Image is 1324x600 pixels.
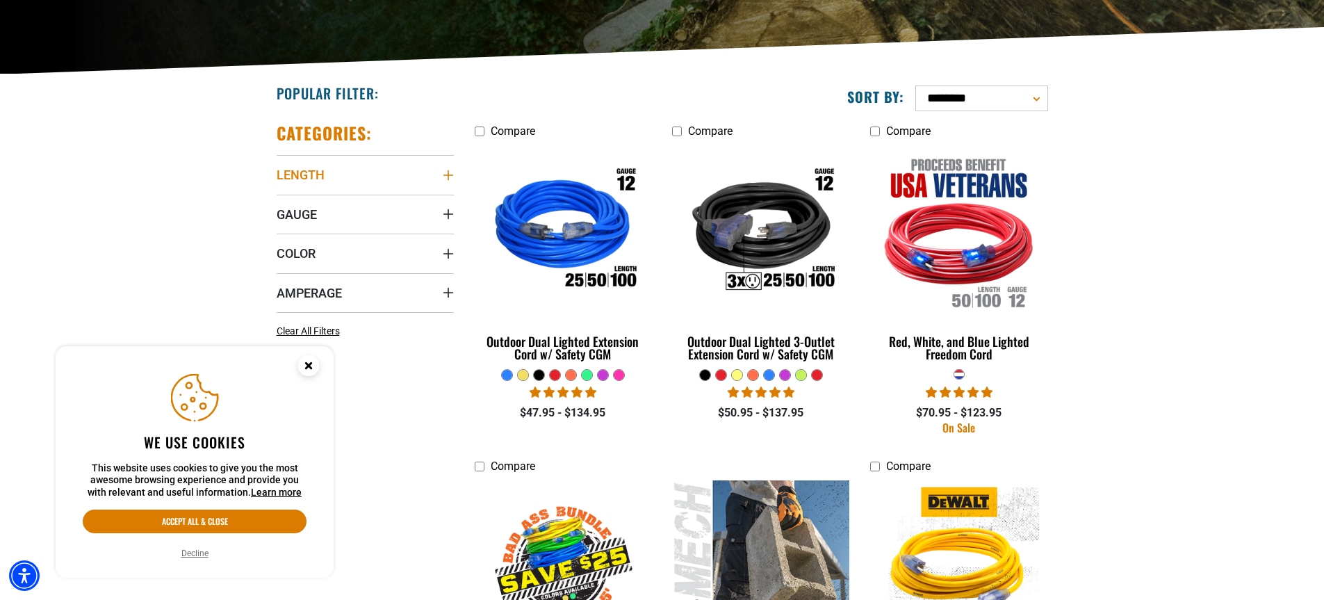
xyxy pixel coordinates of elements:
p: This website uses cookies to give you the most awesome browsing experience and provide you with r... [83,462,307,499]
label: Sort by: [847,88,904,106]
span: 5.00 stars [926,386,992,399]
div: Red, White, and Blue Lighted Freedom Cord [870,335,1047,360]
img: Outdoor Dual Lighted Extension Cord w/ Safety CGM [475,152,651,311]
span: Amperage [277,285,342,301]
button: Decline [177,546,213,560]
div: $50.95 - $137.95 [672,405,849,421]
div: Outdoor Dual Lighted Extension Cord w/ Safety CGM [475,335,652,360]
span: Compare [688,124,733,138]
a: Outdoor Dual Lighted 3-Outlet Extension Cord w/ Safety CGM Outdoor Dual Lighted 3-Outlet Extensio... [672,145,849,368]
img: Red, White, and Blue Lighted Freedom Cord [872,152,1047,311]
span: 4.83 stars [530,386,596,399]
a: This website uses cookies to give you the most awesome browsing experience and provide you with r... [251,487,302,498]
img: Outdoor Dual Lighted 3-Outlet Extension Cord w/ Safety CGM [673,152,849,311]
span: Compare [886,124,931,138]
div: On Sale [870,422,1047,433]
div: Outdoor Dual Lighted 3-Outlet Extension Cord w/ Safety CGM [672,335,849,360]
a: Red, White, and Blue Lighted Freedom Cord Red, White, and Blue Lighted Freedom Cord [870,145,1047,368]
h2: Categories: [277,122,373,144]
h2: We use cookies [83,433,307,451]
summary: Color [277,234,454,273]
span: Clear All Filters [277,325,340,337]
aside: Cookie Consent [56,346,334,578]
a: Clear All Filters [277,324,345,339]
button: Close this option [284,346,334,389]
span: Color [277,245,316,261]
span: 4.80 stars [728,386,794,399]
summary: Amperage [277,273,454,312]
span: Compare [886,460,931,473]
span: Compare [491,460,535,473]
div: $70.95 - $123.95 [870,405,1047,421]
span: Gauge [277,206,317,222]
span: Compare [491,124,535,138]
summary: Length [277,155,454,194]
div: Accessibility Menu [9,560,40,591]
div: $47.95 - $134.95 [475,405,652,421]
button: Accept all & close [83,510,307,533]
summary: Gauge [277,195,454,234]
a: Outdoor Dual Lighted Extension Cord w/ Safety CGM Outdoor Dual Lighted Extension Cord w/ Safety CGM [475,145,652,368]
h2: Popular Filter: [277,84,379,102]
span: Length [277,167,325,183]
